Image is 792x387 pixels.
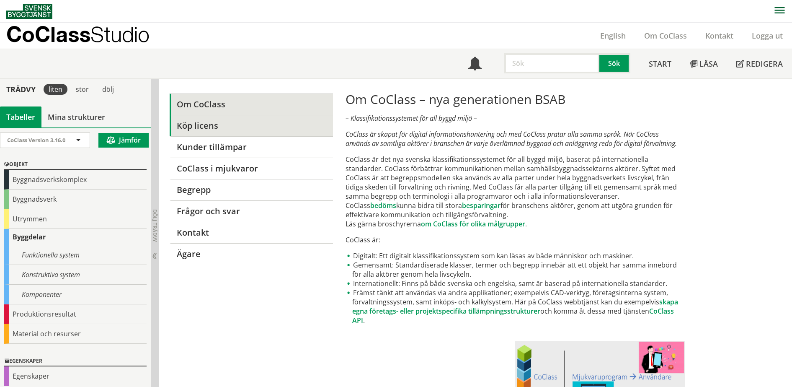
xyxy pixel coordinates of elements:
[170,136,333,158] a: Kunder tillämpar
[346,260,684,279] li: Gemensamt: Standardiserade klasser, termer och begrepp innebär att ett objekt har samma innebörd ...
[170,115,333,136] a: Köp licens
[743,31,792,41] a: Logga ut
[346,279,684,288] li: Internationellt: Finns på både svenska och engelska, samt är baserad på internationella standarder.
[352,306,674,325] a: CoClass API
[44,84,67,95] div: liten
[635,31,696,41] a: Om CoClass
[421,219,525,229] a: om CoClass för olika målgrupper
[346,251,684,260] li: Digitalt: Ett digitalt klassifikationssystem som kan läsas av både människor och maskiner.
[4,265,147,285] div: Konstruktiva system
[352,297,678,316] a: skapa egna företags- eller projektspecifika tillämpningsstrukturer
[649,59,671,69] span: Start
[727,49,792,78] a: Redigera
[4,324,147,344] div: Material och resurser
[170,200,333,222] a: Frågor och svar
[97,84,119,95] div: dölj
[151,209,158,242] span: Dölj trädvy
[4,160,147,170] div: Objekt
[346,155,684,229] p: CoClass är det nya svenska klassifikationssystemet för all byggd miljö, baserat på internationell...
[6,4,52,19] img: Svensk Byggtjänst
[6,29,150,39] p: CoClass
[599,53,630,73] button: Sök
[699,59,718,69] span: Läsa
[170,158,333,179] a: CoClass i mjukvaror
[6,23,168,49] a: CoClassStudio
[90,22,150,47] span: Studio
[746,59,783,69] span: Redigera
[346,92,684,107] h1: Om CoClass – nya generationen BSAB
[4,366,147,386] div: Egenskaper
[170,179,333,200] a: Begrepp
[4,356,147,366] div: Egenskaper
[4,170,147,190] div: Byggnadsverkskomplex
[71,84,94,95] div: stor
[370,201,396,210] a: bedöms
[4,190,147,209] div: Byggnadsverk
[504,53,599,73] input: Sök
[346,235,684,244] p: CoClass är:
[591,31,635,41] a: English
[462,201,500,210] a: besparingar
[640,49,681,78] a: Start
[4,229,147,245] div: Byggdelar
[170,94,333,115] a: Om CoClass
[4,209,147,229] div: Utrymmen
[468,58,482,71] span: Notifikationer
[346,114,477,123] em: – Klassifikationssystemet för all byggd miljö –
[346,288,684,325] li: Främst tänkt att användas via andra applikationer; exempelvis CAD-verktyg, företagsinterna system...
[170,243,333,265] a: Ägare
[4,285,147,304] div: Komponenter
[696,31,743,41] a: Kontakt
[41,106,111,127] a: Mina strukturer
[7,136,65,144] span: CoClass Version 3.16.0
[346,130,677,148] em: CoClass är skapat för digital informationshantering och med CoClass pratar alla samma språk. När ...
[170,222,333,243] a: Kontakt
[4,245,147,265] div: Funktionella system
[2,85,40,94] div: Trädvy
[681,49,727,78] a: Läsa
[4,304,147,324] div: Produktionsresultat
[98,133,149,148] button: Jämför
